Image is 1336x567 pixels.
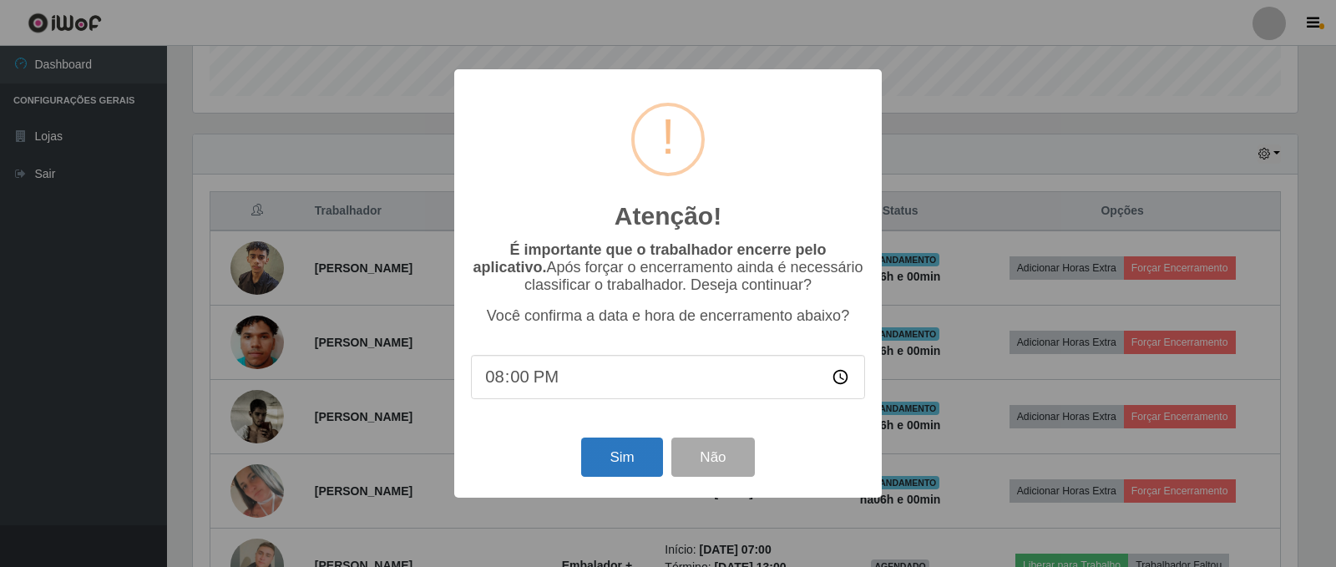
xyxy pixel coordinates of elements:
b: É importante que o trabalhador encerre pelo aplicativo. [473,241,826,276]
button: Sim [581,438,662,477]
button: Não [671,438,754,477]
p: Você confirma a data e hora de encerramento abaixo? [471,307,865,325]
h2: Atenção! [615,201,721,231]
p: Após forçar o encerramento ainda é necessário classificar o trabalhador. Deseja continuar? [471,241,865,294]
